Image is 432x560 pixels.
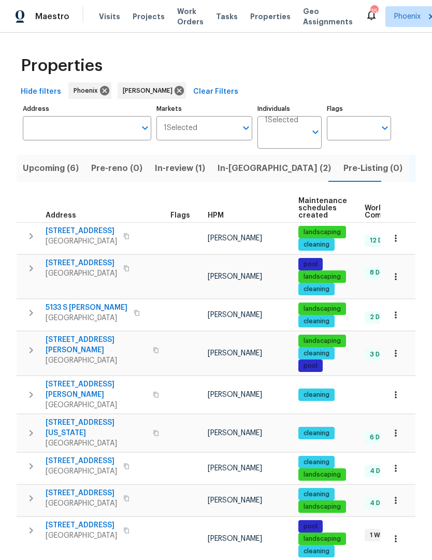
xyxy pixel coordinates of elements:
span: [GEOGRAPHIC_DATA] [46,236,117,247]
span: 1 Selected [164,124,197,133]
span: landscaping [299,337,345,346]
span: Hide filters [21,85,61,98]
span: pool [299,260,322,269]
span: [GEOGRAPHIC_DATA] [46,466,117,477]
span: [GEOGRAPHIC_DATA] [46,355,147,366]
span: 4 Done [366,499,396,508]
span: Pre-reno (0) [91,161,142,176]
span: cleaning [299,458,334,467]
span: cleaning [299,547,334,556]
span: Work Order Completion [365,205,430,219]
span: [PERSON_NAME] [208,311,262,319]
span: [GEOGRAPHIC_DATA] [46,438,147,449]
span: 6 Done [366,433,396,442]
span: cleaning [299,317,334,326]
span: Flags [170,212,190,219]
span: landscaping [299,228,345,237]
span: Visits [99,11,120,22]
span: Properties [21,61,103,71]
span: [STREET_ADDRESS] [46,520,117,530]
span: Pre-Listing (0) [343,161,402,176]
span: cleaning [299,490,334,499]
span: Projects [133,11,165,22]
span: pool [299,362,322,370]
span: pool [299,522,322,531]
span: [PERSON_NAME] [208,273,262,280]
span: Work Orders [177,6,204,27]
span: [PERSON_NAME] [208,429,262,437]
span: 12 Done [366,236,398,245]
span: [STREET_ADDRESS][US_STATE] [46,418,147,438]
span: [PERSON_NAME] [208,535,262,542]
span: 5133 S [PERSON_NAME] [46,303,127,313]
span: [STREET_ADDRESS] [46,456,117,466]
div: Phoenix [68,82,111,99]
span: [PERSON_NAME] [123,85,177,96]
span: cleaning [299,391,334,399]
span: Address [46,212,76,219]
span: [PERSON_NAME] [208,235,262,242]
label: Markets [156,106,253,112]
span: cleaning [299,429,334,438]
span: landscaping [299,502,345,511]
span: cleaning [299,349,334,358]
span: Maestro [35,11,69,22]
button: Hide filters [17,82,65,102]
span: [GEOGRAPHIC_DATA] [46,400,147,410]
span: [GEOGRAPHIC_DATA] [46,530,117,541]
span: [GEOGRAPHIC_DATA] [46,498,117,509]
span: [PERSON_NAME] [208,497,262,504]
span: Phoenix [74,85,102,96]
span: landscaping [299,535,345,543]
span: Upcoming (6) [23,161,79,176]
span: cleaning [299,285,334,294]
span: 2 Done [366,313,396,322]
span: Phoenix [394,11,421,22]
span: 8 Done [366,268,396,277]
span: [PERSON_NAME] [208,465,262,472]
span: 3 Done [366,350,396,359]
div: 35 [370,6,378,17]
span: 1 Selected [265,116,298,125]
span: Properties [250,11,291,22]
span: [STREET_ADDRESS] [46,488,117,498]
span: 1 WIP [366,531,389,540]
label: Individuals [257,106,322,112]
span: [STREET_ADDRESS] [46,258,117,268]
button: Clear Filters [189,82,242,102]
span: HPM [208,212,224,219]
span: [STREET_ADDRESS] [46,226,117,236]
span: [PERSON_NAME] [208,391,262,398]
span: landscaping [299,305,345,313]
span: Clear Filters [193,85,238,98]
span: In-[GEOGRAPHIC_DATA] (2) [218,161,331,176]
button: Open [239,121,253,135]
span: landscaping [299,470,345,479]
span: cleaning [299,240,334,249]
button: Open [138,121,152,135]
span: 4 Done [366,467,396,476]
span: [STREET_ADDRESS][PERSON_NAME] [46,379,147,400]
label: Flags [327,106,391,112]
span: [STREET_ADDRESS][PERSON_NAME] [46,335,147,355]
span: [PERSON_NAME] [208,350,262,357]
div: [PERSON_NAME] [118,82,186,99]
span: [GEOGRAPHIC_DATA] [46,268,117,279]
button: Open [378,121,392,135]
span: [GEOGRAPHIC_DATA] [46,313,127,323]
span: In-review (1) [155,161,205,176]
span: Maintenance schedules created [298,197,347,219]
span: Geo Assignments [303,6,353,27]
span: Tasks [216,13,238,20]
span: landscaping [299,272,345,281]
label: Address [23,106,151,112]
button: Open [308,125,323,139]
